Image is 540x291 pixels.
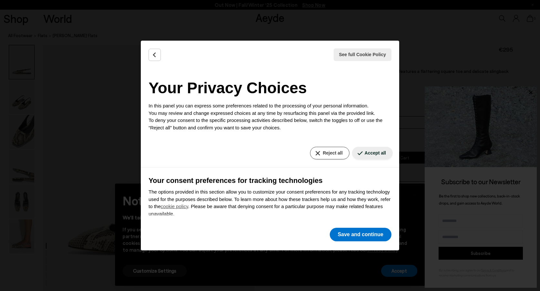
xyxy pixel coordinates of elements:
a: cookie policy - link opens in a new tab [161,204,188,209]
span: See full Cookie Policy [339,51,386,58]
h2: Your Privacy Choices [149,76,391,100]
h3: Your consent preferences for tracking technologies [149,175,391,186]
button: Save and continue [330,228,391,241]
button: Reject all [310,147,349,159]
button: Accept all [352,147,393,159]
p: In this panel you can express some preferences related to the processing of your personal informa... [149,102,391,131]
button: Back [149,49,161,61]
button: See full Cookie Policy [334,48,392,61]
p: The options provided in this section allow you to customize your consent preferences for any trac... [149,188,391,217]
